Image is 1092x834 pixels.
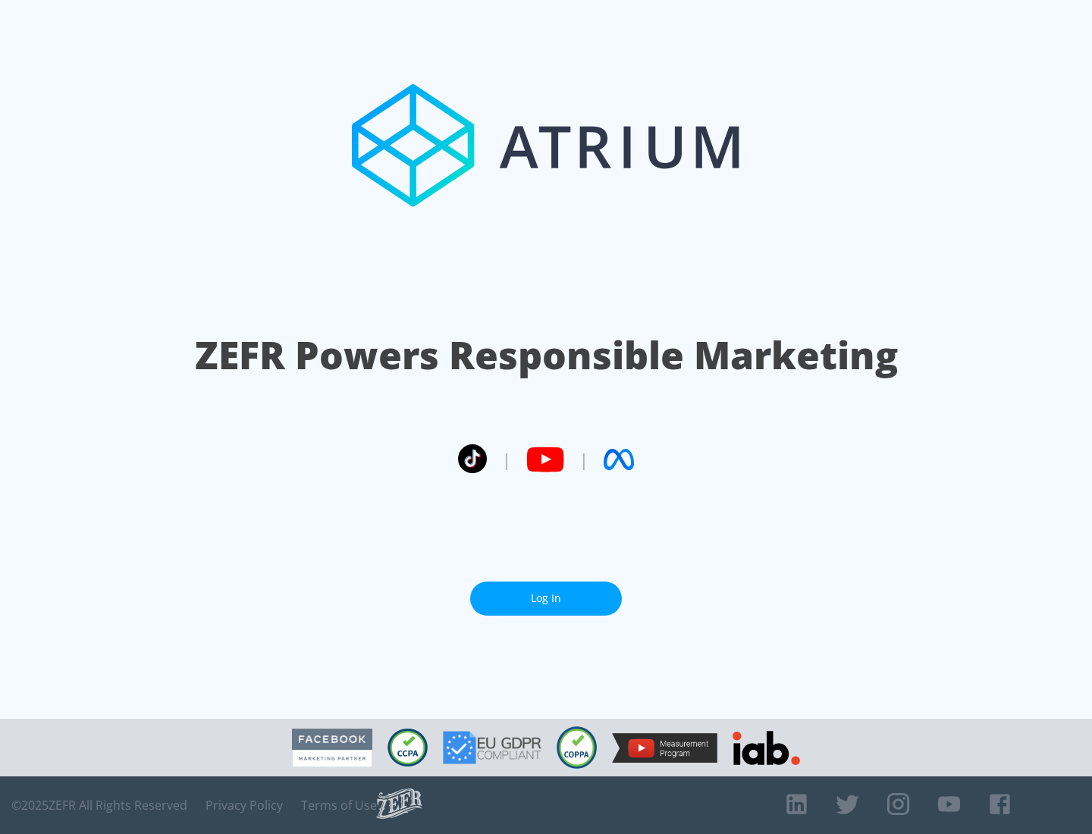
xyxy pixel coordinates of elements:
img: IAB [733,731,800,765]
a: Terms of Use [301,798,377,813]
span: © 2025 ZEFR All Rights Reserved [11,798,187,813]
img: CCPA Compliant [388,729,428,767]
img: YouTube Measurement Program [612,733,717,763]
img: Facebook Marketing Partner [292,729,372,767]
h1: ZEFR Powers Responsible Marketing [195,329,898,381]
a: Privacy Policy [206,798,283,813]
a: Log In [470,582,622,616]
span: | [502,448,511,471]
img: COPPA Compliant [557,726,597,769]
span: | [579,448,588,471]
img: GDPR Compliant [443,731,541,764]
